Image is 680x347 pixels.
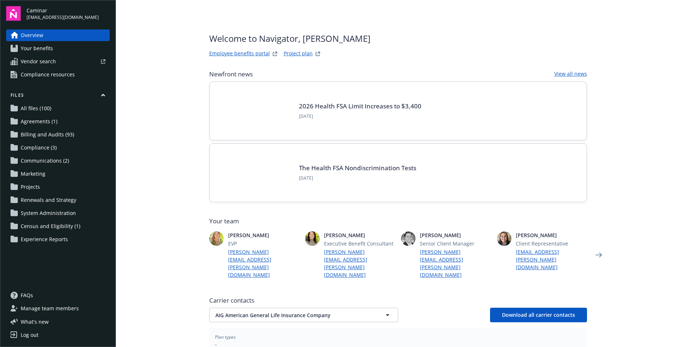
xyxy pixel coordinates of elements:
[6,6,21,21] img: navigator-logo.svg
[516,240,587,247] span: Client Representative
[21,329,39,341] div: Log out
[6,181,110,193] a: Projects
[21,303,79,314] span: Manage team members
[21,220,80,232] span: Census and Eligibility (1)
[21,181,40,193] span: Projects
[6,56,110,67] a: Vendor search
[6,234,110,245] a: Experience Reports
[6,43,110,54] a: Your benefits
[6,303,110,314] a: Manage team members
[21,129,74,140] span: Billing and Audits (93)
[27,6,110,21] button: Caminar[EMAIL_ADDRESS][DOMAIN_NAME]
[21,142,57,153] span: Compliance (3)
[21,69,75,80] span: Compliance resources
[6,318,60,326] button: What's new
[324,248,395,279] a: [PERSON_NAME][EMAIL_ADDRESS][PERSON_NAME][DOMAIN_NAME]
[6,142,110,153] a: Compliance (3)
[209,217,587,226] span: Your team
[6,168,110,180] a: Marketing
[21,116,57,127] span: Agreements (1)
[21,207,76,219] span: System Administration
[271,49,279,58] a: striveWebsite
[27,14,99,21] span: [EMAIL_ADDRESS][DOMAIN_NAME]
[497,231,511,246] img: photo
[6,69,110,80] a: Compliance resources
[299,175,416,182] span: [DATE]
[6,92,110,101] button: Files
[313,49,322,58] a: projectPlanWebsite
[215,311,367,319] span: AIG American General Life Insurance Company
[209,308,398,322] button: AIG American General Life Insurance Company
[6,155,110,167] a: Communications (2)
[27,7,99,14] span: Caminar
[21,194,76,206] span: Renewals and Strategy
[228,231,299,239] span: [PERSON_NAME]
[209,296,587,305] span: Carrier contacts
[21,43,53,54] span: Your benefits
[324,240,395,247] span: Executive Benefit Consultant
[21,234,68,245] span: Experience Reports
[21,56,56,67] span: Vendor search
[21,168,45,180] span: Marketing
[209,49,270,58] a: Employee benefits portal
[221,93,290,128] img: BLOG-Card Image - Compliance - 2026 Health FSA Limit Increases to $3,400.jpg
[299,164,416,172] a: The Health FSA Nondiscrimination Tests
[228,248,299,279] a: [PERSON_NAME][EMAIL_ADDRESS][PERSON_NAME][DOMAIN_NAME]
[420,231,491,239] span: [PERSON_NAME]
[420,240,491,247] span: Senior Client Manager
[21,155,69,167] span: Communications (2)
[6,29,110,41] a: Overview
[284,49,313,58] a: Project plan
[6,194,110,206] a: Renewals and Strategy
[6,129,110,140] a: Billing and Audits (93)
[490,308,587,322] button: Download all carrier contacts
[593,249,604,261] a: Next
[502,311,575,318] span: Download all carrier contacts
[21,103,51,114] span: All files (100)
[324,231,395,239] span: [PERSON_NAME]
[6,103,110,114] a: All files (100)
[221,155,290,190] img: Card Image - EB Compliance Insights.png
[6,290,110,301] a: FAQs
[21,290,33,301] span: FAQs
[554,70,587,79] a: View all news
[6,220,110,232] a: Census and Eligibility (1)
[209,231,224,246] img: photo
[420,248,491,279] a: [PERSON_NAME][EMAIL_ADDRESS][PERSON_NAME][DOMAIN_NAME]
[516,231,587,239] span: [PERSON_NAME]
[215,334,581,340] span: Plan types
[228,240,299,247] span: EVP
[516,248,587,271] a: [EMAIL_ADDRESS][PERSON_NAME][DOMAIN_NAME]
[299,102,421,110] a: 2026 Health FSA Limit Increases to $3,400
[401,231,416,246] img: photo
[6,207,110,219] a: System Administration
[21,29,43,41] span: Overview
[209,32,371,45] span: Welcome to Navigator , [PERSON_NAME]
[305,231,320,246] img: photo
[299,113,421,120] span: [DATE]
[6,116,110,127] a: Agreements (1)
[21,318,49,326] span: What ' s new
[209,70,253,79] span: Newfront news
